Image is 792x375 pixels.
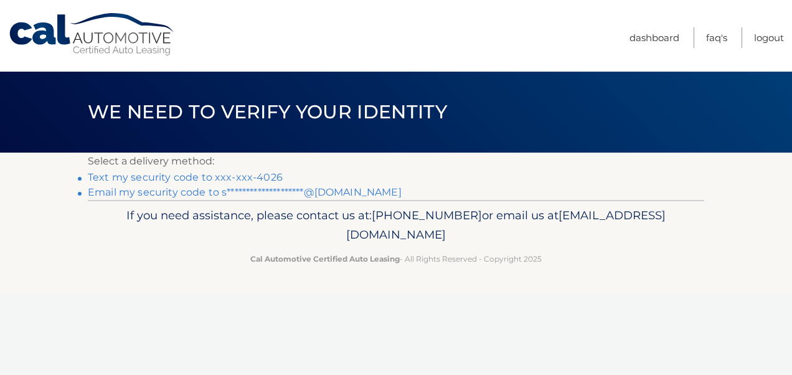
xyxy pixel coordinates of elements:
p: Select a delivery method: [88,153,704,170]
a: Text my security code to xxx-xxx-4026 [88,171,283,183]
a: Cal Automotive [8,12,176,57]
a: Logout [754,27,784,48]
strong: Cal Automotive Certified Auto Leasing [250,254,400,263]
a: Dashboard [629,27,679,48]
span: We need to verify your identity [88,100,447,123]
a: FAQ's [706,27,727,48]
p: If you need assistance, please contact us at: or email us at [96,206,696,245]
span: [PHONE_NUMBER] [372,208,482,222]
p: - All Rights Reserved - Copyright 2025 [96,252,696,265]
